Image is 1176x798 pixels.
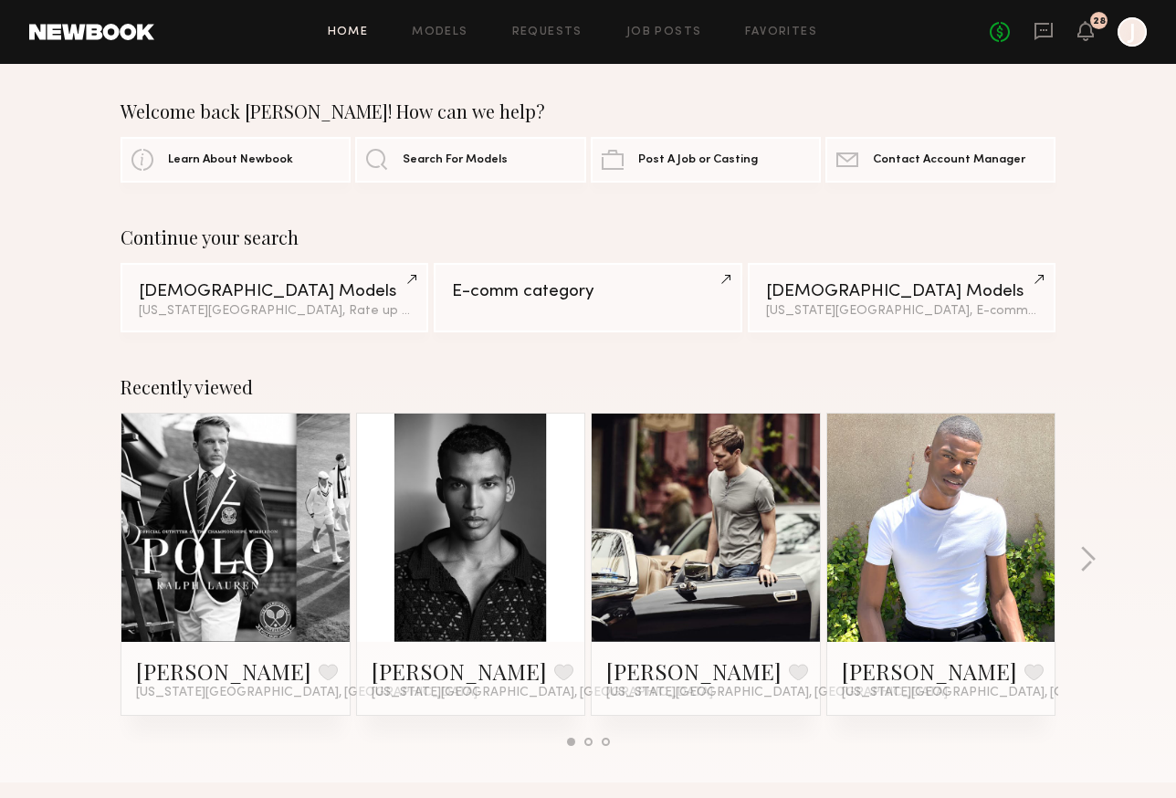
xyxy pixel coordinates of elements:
div: 28 [1093,16,1106,26]
a: [PERSON_NAME] [606,656,782,686]
div: Continue your search [121,226,1055,248]
div: [US_STATE][GEOGRAPHIC_DATA], Rate up to $250 [139,305,410,318]
a: [DEMOGRAPHIC_DATA] Models[US_STATE][GEOGRAPHIC_DATA], Rate up to $250 [121,263,428,332]
a: [PERSON_NAME] [372,656,547,686]
a: J [1118,17,1147,47]
div: [DEMOGRAPHIC_DATA] Models [766,283,1037,300]
span: Post A Job or Casting [638,154,758,166]
a: [PERSON_NAME] [842,656,1017,686]
a: Contact Account Manager [825,137,1055,183]
a: [PERSON_NAME] [136,656,311,686]
div: E-comm category [452,283,723,300]
a: Job Posts [626,26,702,38]
div: [DEMOGRAPHIC_DATA] Models [139,283,410,300]
span: [US_STATE][GEOGRAPHIC_DATA], [GEOGRAPHIC_DATA] [372,686,713,700]
a: Home [328,26,369,38]
a: [DEMOGRAPHIC_DATA] Models[US_STATE][GEOGRAPHIC_DATA], E-comm category [748,263,1055,332]
div: Welcome back [PERSON_NAME]! How can we help? [121,100,1055,122]
span: Learn About Newbook [168,154,293,166]
span: [US_STATE][GEOGRAPHIC_DATA], [GEOGRAPHIC_DATA] [136,686,478,700]
a: Search For Models [355,137,585,183]
a: Post A Job or Casting [591,137,821,183]
span: [US_STATE][GEOGRAPHIC_DATA], [GEOGRAPHIC_DATA] [606,686,948,700]
a: Learn About Newbook [121,137,351,183]
span: Contact Account Manager [873,154,1025,166]
div: Recently viewed [121,376,1055,398]
a: Models [412,26,467,38]
a: Favorites [745,26,817,38]
a: E-comm category [434,263,741,332]
span: Search For Models [403,154,508,166]
div: [US_STATE][GEOGRAPHIC_DATA], E-comm category [766,305,1037,318]
a: Requests [512,26,583,38]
